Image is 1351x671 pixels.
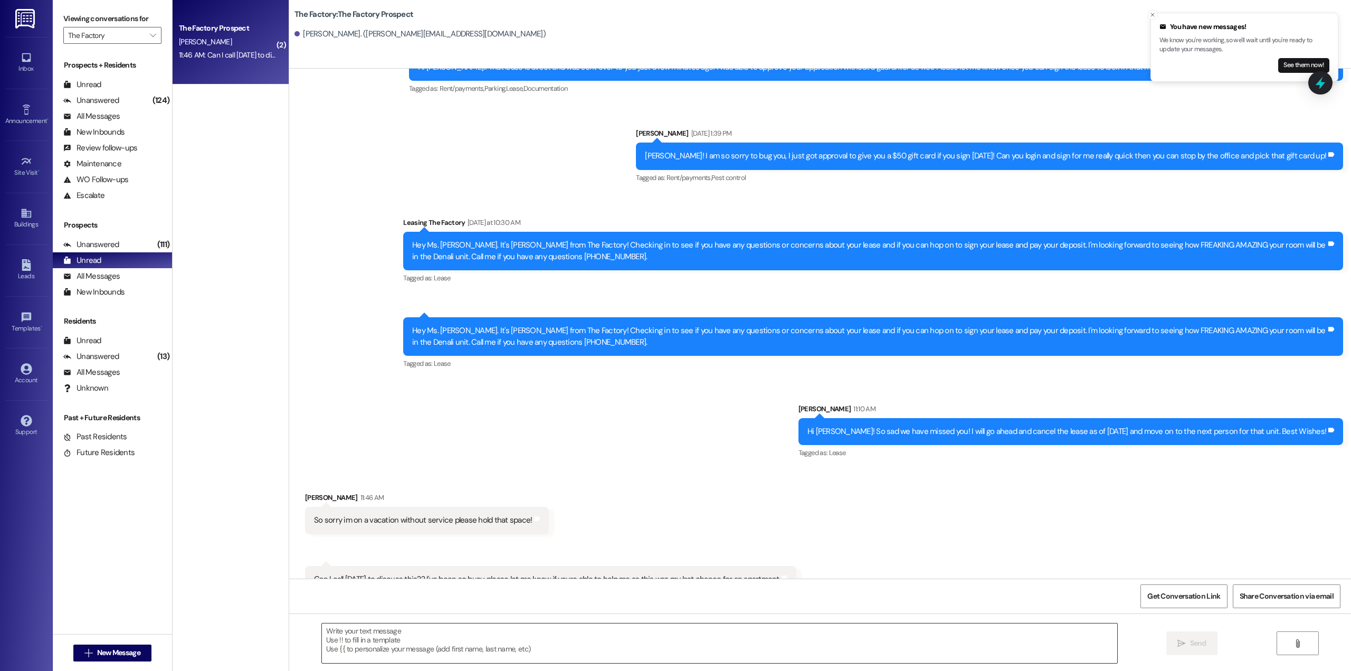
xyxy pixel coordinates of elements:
[150,92,172,109] div: (124)
[5,256,47,285] a: Leads
[1147,10,1158,20] button: Close toast
[1233,584,1340,608] button: Share Conversation via email
[5,49,47,77] a: Inbox
[412,325,1326,348] div: Hey Ms. [PERSON_NAME]. It's [PERSON_NAME] from The Factory! Checking in to see if you have any qu...
[41,323,42,330] span: •
[798,445,1343,460] div: Tagged as:
[150,31,156,40] i: 
[63,158,121,169] div: Maintenance
[179,23,277,34] div: The Factory Prospect
[314,574,779,585] div: Can I call [DATE] to discuss this?? I've been so busy, please let me know if youre able to help m...
[434,359,451,368] span: Lease
[1240,591,1334,602] span: Share Conversation via email
[1293,639,1301,648] i: 
[73,645,151,661] button: New Message
[63,383,108,394] div: Unknown
[636,128,1343,143] div: [PERSON_NAME]
[294,9,413,20] b: The Factory: The Factory Prospect
[179,37,232,46] span: [PERSON_NAME]
[53,220,172,231] div: Prospects
[305,492,549,507] div: [PERSON_NAME]
[63,351,119,362] div: Unanswered
[294,29,546,40] div: [PERSON_NAME]. ([PERSON_NAME][EMAIL_ADDRESS][DOMAIN_NAME])
[63,79,101,90] div: Unread
[314,515,532,526] div: So sorry im on a vacation without service please hold that space!
[807,426,1326,437] div: Hi [PERSON_NAME]! So sad we have missed you! I will go ahead and cancel the lease as of [DATE] an...
[63,271,120,282] div: All Messages
[53,60,172,71] div: Prospects + Residents
[524,84,568,93] span: Documentation
[63,447,135,458] div: Future Residents
[5,360,47,389] a: Account
[1190,638,1206,649] span: Send
[829,448,846,457] span: Lease
[63,367,120,378] div: All Messages
[38,167,40,175] span: •
[5,308,47,337] a: Templates •
[1159,22,1329,32] div: You have new messages!
[97,647,140,658] span: New Message
[1147,591,1220,602] span: Get Conversation Link
[68,27,145,44] input: All communities
[84,649,92,657] i: 
[63,287,125,298] div: New Inbounds
[798,403,1343,418] div: [PERSON_NAME]
[63,239,119,250] div: Unanswered
[440,84,484,93] span: Rent/payments ,
[711,173,746,182] span: Pest control
[667,173,711,182] span: Rent/payments ,
[1278,58,1329,73] button: See them now!
[1177,639,1185,648] i: 
[1140,584,1227,608] button: Get Conversation Link
[851,403,876,414] div: 11:10 AM
[403,270,1343,286] div: Tagged as:
[63,143,137,154] div: Review follow-ups
[358,492,384,503] div: 11:46 AM
[5,412,47,440] a: Support
[63,255,101,266] div: Unread
[403,356,1343,371] div: Tagged as:
[63,11,161,27] label: Viewing conversations for
[636,170,1343,185] div: Tagged as:
[63,431,127,442] div: Past Residents
[5,204,47,233] a: Buildings
[63,190,104,201] div: Escalate
[645,150,1326,162] div: [PERSON_NAME]! I am so sorry to bug you, I just got approval to give you a $50 gift card if you s...
[484,84,506,93] span: Parking ,
[47,116,49,123] span: •
[689,128,732,139] div: [DATE] 1:39 PM
[412,240,1326,262] div: Hey Ms. [PERSON_NAME]. It's [PERSON_NAME] from The Factory! Checking in to see if you have any qu...
[63,174,128,185] div: WO Follow-ups
[63,127,125,138] div: New Inbounds
[179,50,636,60] div: 11:46 AM: Can I call [DATE] to discuss this?? I've been so busy, please let me know if youre able...
[506,84,524,93] span: Lease ,
[409,81,1343,96] div: Tagged as:
[1166,631,1217,655] button: Send
[63,111,120,122] div: All Messages
[63,95,119,106] div: Unanswered
[155,237,172,253] div: (111)
[1159,36,1329,54] p: We know you're working, so we'll wait until you're ready to update your messages.
[403,217,1343,232] div: Leasing The Factory
[53,316,172,327] div: Residents
[5,153,47,181] a: Site Visit •
[465,217,520,228] div: [DATE] at 10:30 AM
[53,412,172,423] div: Past + Future Residents
[15,9,37,29] img: ResiDesk Logo
[63,335,101,346] div: Unread
[434,273,451,282] span: Lease
[155,348,172,365] div: (13)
